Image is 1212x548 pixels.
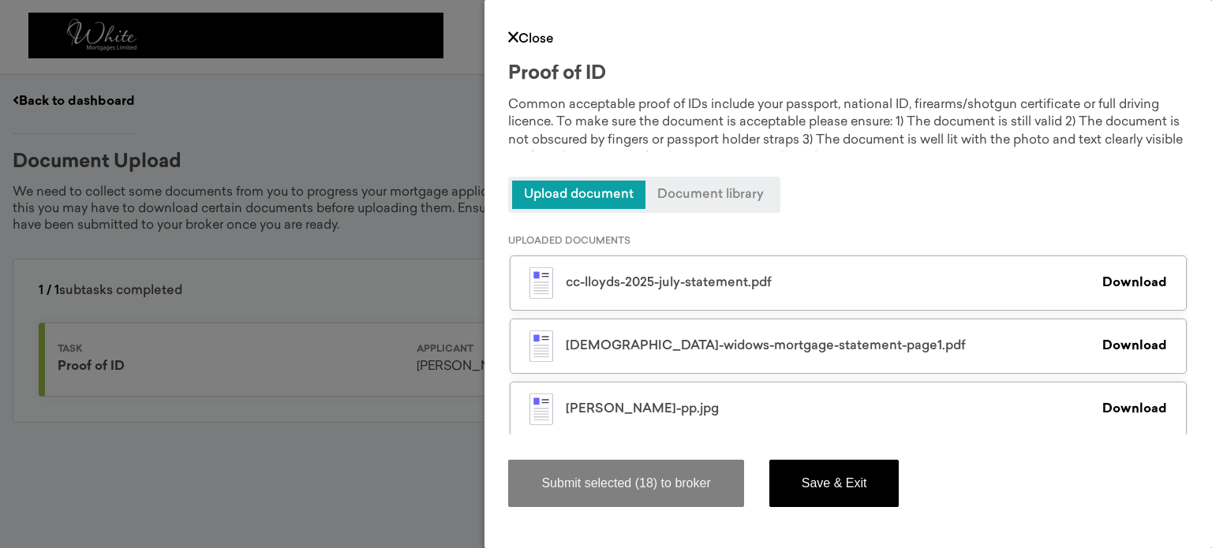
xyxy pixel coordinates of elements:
span: Upload document [512,181,645,209]
button: Save & Exit [769,460,900,507]
a: Download [1102,403,1167,416]
p: UPLOADED DOCUMENTS [508,237,1188,246]
button: Submit selected (18) to broker [508,460,743,507]
img: illustration-pdf.svg [529,393,553,425]
a: Download [1102,340,1167,352]
a: Close [508,33,554,46]
div: Proof of ID [508,65,1188,84]
div: cc-lloyds-2025-july-statement.pdf [566,277,1102,289]
div: Common acceptable proof of IDs include your passport, national ID, firearms/shotgun certificate o... [508,96,1188,151]
div: [DEMOGRAPHIC_DATA]-widows-mortgage-statement-page1.pdf [566,340,1102,352]
img: illustration-pdf.svg [529,330,553,362]
div: [PERSON_NAME]-pp.jpg [566,403,1102,416]
img: illustration-pdf.svg [529,267,553,299]
a: Download [1102,277,1167,289]
span: Document library [645,181,776,209]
